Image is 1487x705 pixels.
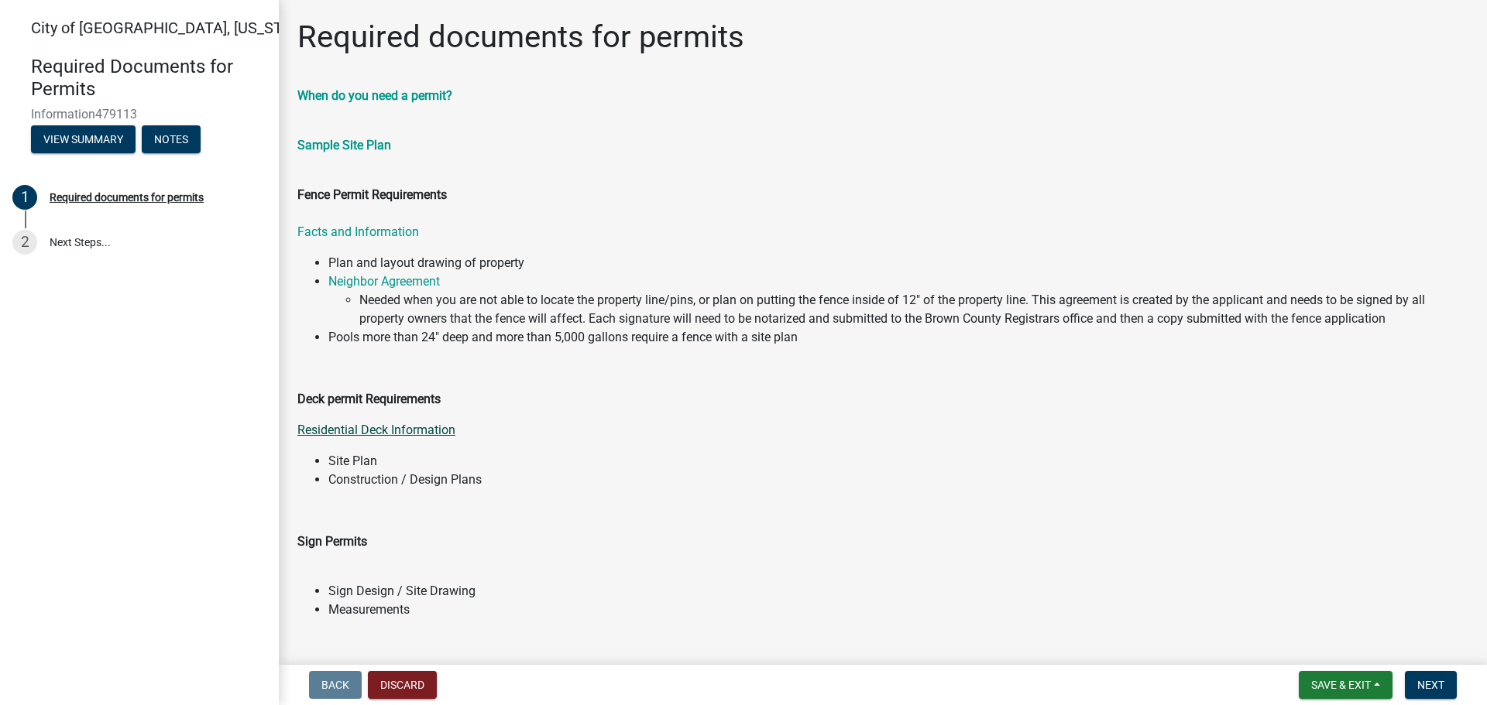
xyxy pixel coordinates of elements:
[297,88,452,103] a: When do you need a permit?
[297,138,391,152] a: Sample Site Plan
[1405,671,1457,699] button: Next
[328,254,1468,272] li: Plan and layout drawing of property
[50,192,204,203] div: Required documents for permits
[328,471,1468,489] p: Construction / Design Plans
[297,392,441,406] strong: Deck permit Requirements
[142,125,201,153] button: Notes
[309,671,362,699] button: Back
[328,328,1468,347] li: Pools more than 24" deep and more than 5,000 gallons require a fence with a site plan
[297,187,447,202] strong: Fence Permit Requirements
[31,56,266,101] h4: Required Documents for Permits
[328,601,1468,619] li: Measurements
[328,452,1468,471] li: Site Plan
[297,423,455,437] a: Residential Deck Information
[297,534,367,549] strong: Sign Permits
[297,224,419,239] a: Facts and Information
[328,274,440,289] a: Neighbor Agreement
[12,185,37,210] div: 1
[321,679,349,691] span: Back
[359,291,1468,328] li: Needed when you are not able to locate the property line/pins, or plan on putting the fence insid...
[31,125,136,153] button: View Summary
[1417,679,1444,691] span: Next
[12,230,37,255] div: 2
[1299,671,1393,699] button: Save & Exit
[31,107,248,121] span: Information479113
[31,19,313,37] span: City of [GEOGRAPHIC_DATA], [US_STATE]
[297,19,744,56] h1: Required documents for permits
[328,582,1468,601] li: Sign Design / Site Drawing
[31,134,136,146] wm-modal-confirm: Summary
[142,134,201,146] wm-modal-confirm: Notes
[1311,679,1371,691] span: Save & Exit
[368,671,437,699] button: Discard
